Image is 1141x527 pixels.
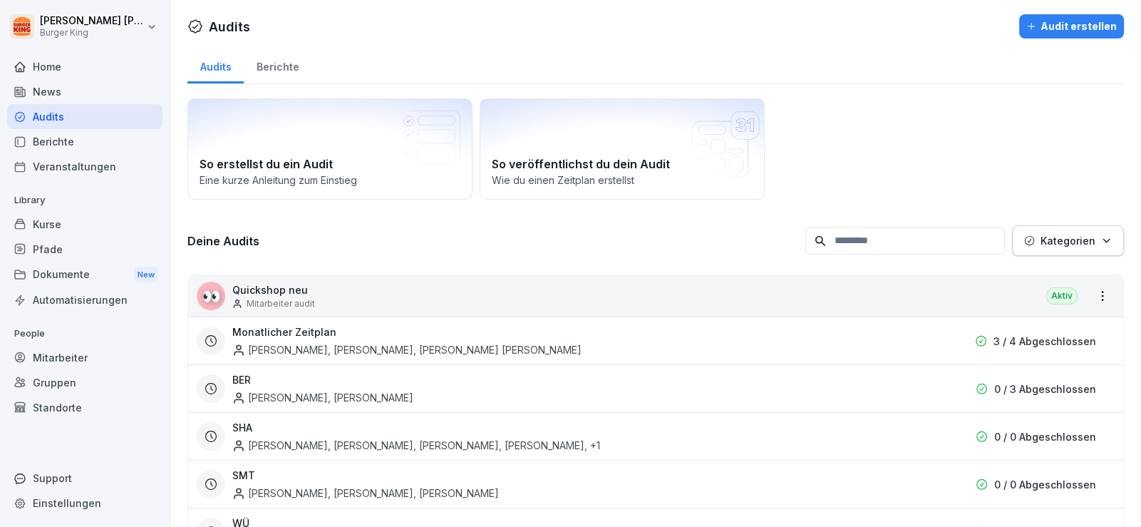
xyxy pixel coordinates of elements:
[7,262,162,288] a: DokumenteNew
[134,267,158,283] div: New
[492,155,753,173] h2: So veröffentlichst du dein Audit
[7,262,162,288] div: Dokumente
[247,297,315,310] p: Mitarbeiter audit
[1012,225,1124,256] button: Kategorien
[1041,233,1095,248] p: Kategorien
[7,104,162,129] a: Audits
[197,282,225,310] div: 👀
[232,468,255,483] h3: SMT
[200,155,460,173] h2: So erstellst du ein Audit
[232,372,251,387] h3: BER
[7,395,162,420] a: Standorte
[232,324,336,339] h3: Monatlicher Zeitplan
[232,342,582,357] div: [PERSON_NAME], [PERSON_NAME], [PERSON_NAME] [PERSON_NAME]
[40,15,144,27] p: [PERSON_NAME] [PERSON_NAME]
[1019,14,1124,39] button: Audit erstellen
[7,154,162,179] a: Veranstaltungen
[232,420,252,435] h3: SHA
[209,17,250,36] h1: Audits
[7,466,162,491] div: Support
[244,47,311,83] a: Berichte
[994,477,1096,492] p: 0 / 0 Abgeschlossen
[7,79,162,104] a: News
[232,438,600,453] div: [PERSON_NAME], [PERSON_NAME], [PERSON_NAME], [PERSON_NAME] , +1
[7,54,162,79] a: Home
[1026,19,1117,34] div: Audit erstellen
[232,486,499,501] div: [PERSON_NAME], [PERSON_NAME], [PERSON_NAME]
[1046,287,1078,305] div: Aktiv
[7,345,162,370] a: Mitarbeiter
[492,173,753,188] p: Wie du einen Zeitplan erstellst
[200,173,460,188] p: Eine kurze Anleitung zum Einstieg
[40,28,144,38] p: Burger King
[187,98,473,200] a: So erstellst du ein AuditEine kurze Anleitung zum Einstieg
[187,47,244,83] a: Audits
[993,334,1096,349] p: 3 / 4 Abgeschlossen
[7,237,162,262] a: Pfade
[232,390,413,405] div: [PERSON_NAME], [PERSON_NAME]
[480,98,765,200] a: So veröffentlichst du dein AuditWie du einen Zeitplan erstellst
[994,382,1096,396] p: 0 / 3 Abgeschlossen
[232,282,315,297] p: Quickshop neu
[7,287,162,312] a: Automatisierungen
[7,129,162,154] a: Berichte
[7,212,162,237] a: Kurse
[994,429,1096,444] p: 0 / 0 Abgeschlossen
[7,370,162,395] a: Gruppen
[7,491,162,516] a: Einstellungen
[187,233,798,249] h3: Deine Audits
[7,189,162,212] p: Library
[7,322,162,345] p: People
